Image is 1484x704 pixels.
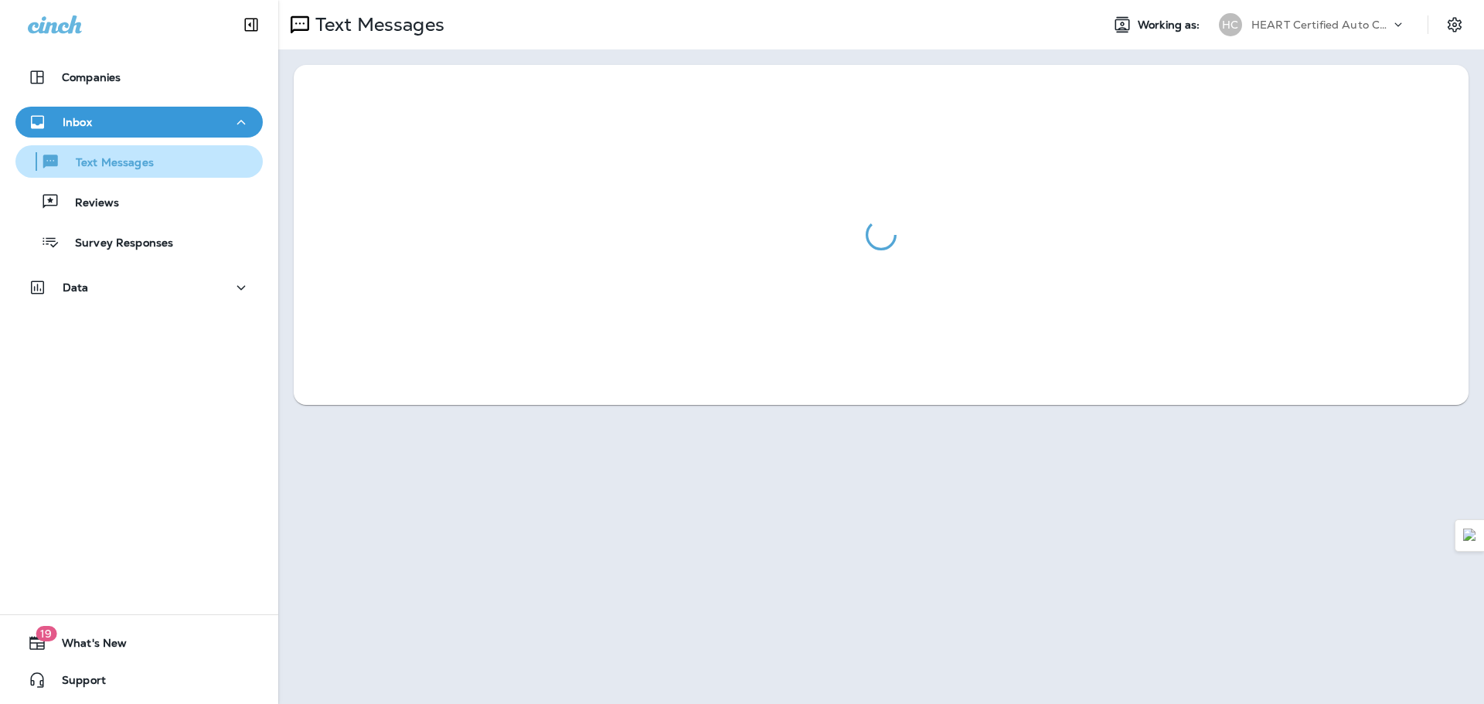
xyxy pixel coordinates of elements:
[63,116,92,128] p: Inbox
[15,107,263,138] button: Inbox
[36,626,56,641] span: 19
[1463,529,1477,542] img: Detect Auto
[60,236,173,251] p: Survey Responses
[309,13,444,36] p: Text Messages
[15,272,263,303] button: Data
[230,9,273,40] button: Collapse Sidebar
[60,196,119,211] p: Reviews
[15,62,263,93] button: Companies
[63,281,89,294] p: Data
[15,145,263,178] button: Text Messages
[15,226,263,258] button: Survey Responses
[1138,19,1203,32] span: Working as:
[1441,11,1469,39] button: Settings
[1251,19,1390,31] p: HEART Certified Auto Care
[15,627,263,658] button: 19What's New
[15,185,263,218] button: Reviews
[1219,13,1242,36] div: HC
[60,156,154,171] p: Text Messages
[46,637,127,655] span: What's New
[46,674,106,692] span: Support
[62,71,121,83] p: Companies
[15,665,263,695] button: Support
